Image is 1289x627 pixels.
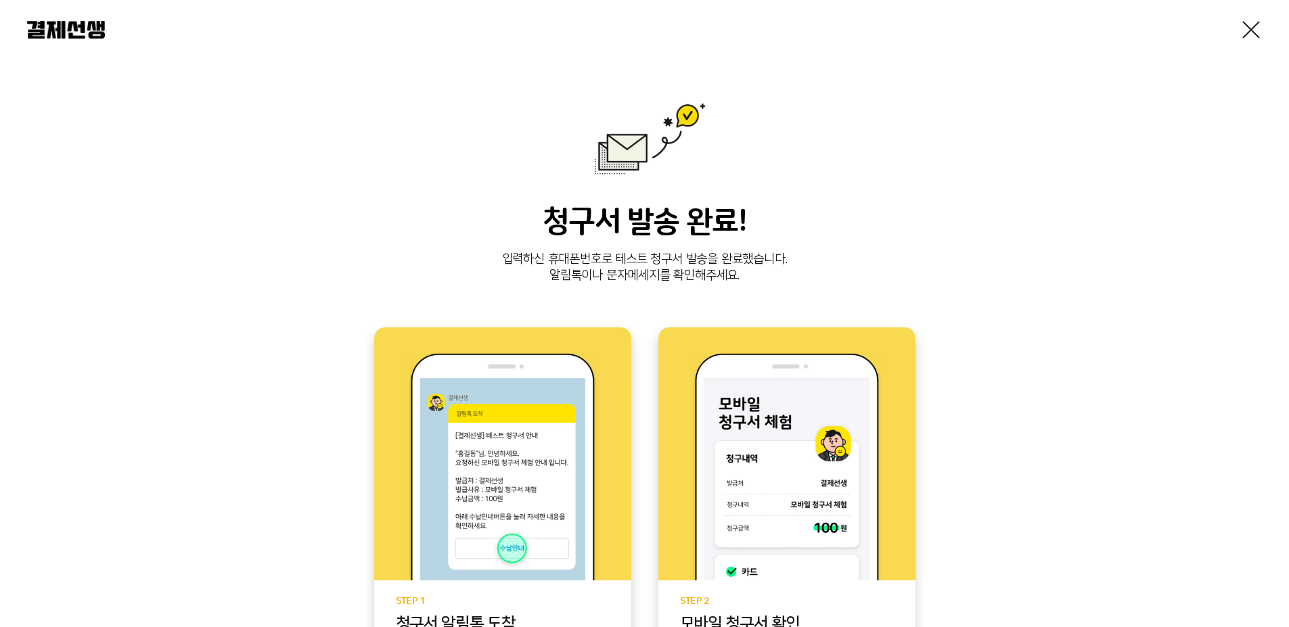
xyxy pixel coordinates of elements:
h3: 청구서 발송 완료! [27,204,1262,241]
img: step2 이미지 [690,353,883,580]
p: STEP 2 [680,597,894,607]
p: STEP 1 [396,597,610,607]
img: 결제선생 [27,21,105,39]
p: 입력하신 휴대폰번호로 테스트 청구서 발송을 완료했습니다. 알림톡이나 문자메세지를 확인해주세요. [27,252,1262,284]
img: step1 이미지 [406,353,599,580]
img: 발송완료 이미지 [584,103,706,175]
